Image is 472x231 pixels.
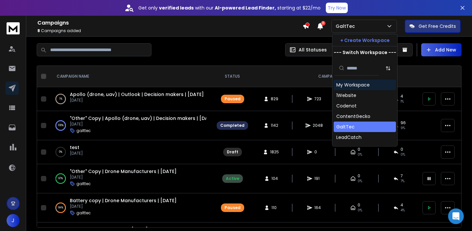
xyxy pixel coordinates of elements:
span: 11 [321,21,325,26]
p: 100 % [58,122,64,129]
span: 4 [401,94,403,99]
strong: AI-powered Lead Finder, [215,5,276,11]
span: 4 [401,202,403,208]
button: J [7,214,20,227]
p: galttec [76,128,91,133]
p: [DATE] [70,175,177,180]
p: 0 % [59,149,62,155]
td: 1%Apollo (drone, uav) | Outlook | Decision makers | [DATE][DATE] [49,87,213,111]
p: GaltTec [336,23,358,29]
div: Draft [227,149,238,155]
td: 0%test[DATE] [49,140,213,164]
p: All Statuses [299,47,327,53]
span: 0% [401,152,405,157]
div: Paused [225,96,241,102]
p: 1 % [59,96,62,102]
div: GaltTec [336,124,355,130]
div: LeadCatch [336,134,362,141]
p: [DATE] [70,122,206,127]
div: Codenot [336,103,357,109]
th: STATUS [213,66,252,87]
button: Get Free Credits [405,20,461,33]
span: 0% [358,152,362,157]
span: 1825 [270,149,279,155]
img: logo [7,22,20,34]
span: 1142 [271,123,278,128]
p: 97 % [58,175,63,182]
p: Get Free Credits [419,23,456,29]
span: 0 [358,173,360,179]
div: Open Intercom Messenger [448,208,464,224]
p: Campaigns added [37,28,303,33]
div: ContentGecko [336,113,370,120]
p: + Create Workspace [340,37,390,44]
span: 1 % [401,99,404,104]
span: 164 [314,205,321,210]
a: Battery copy | Drone Manufacturers | [DATE] [70,197,177,204]
th: CAMPAIGN NAME [49,66,213,87]
strong: verified leads [159,5,194,11]
a: "Other" Copy | Drone Manufacturers | [DATE] [70,168,177,175]
td: 84%Battery copy | Drone Manufacturers | [DATE][DATE]galttec [49,193,213,222]
span: 7 % [401,179,404,184]
span: 96 [401,120,406,125]
span: 0% [358,179,362,184]
p: [DATE] [70,204,177,209]
span: 0 [314,149,321,155]
button: Sort by Sort A-Z [382,62,395,75]
p: 84 % [58,204,63,211]
p: Get only with our starting at $22/mo [138,5,321,11]
span: 110 [271,205,278,210]
span: 104 [271,176,278,181]
span: 4 % [401,208,405,213]
span: 0 [401,147,403,152]
div: Rephop [336,144,354,151]
span: 0% [358,208,362,213]
div: Paused [225,205,241,210]
span: 0 [358,202,360,208]
div: My Workspace [336,82,370,88]
h1: Campaigns [37,19,303,27]
span: 0 [358,147,360,152]
p: [DATE] [70,151,83,156]
span: 2048 [313,123,323,128]
span: 9 % [401,125,405,131]
button: Try Now [326,3,348,13]
td: 97%"Other" Copy | Drone Manufacturers | [DATE][DATE]galttec [49,164,213,193]
p: Try Now [328,5,346,11]
p: [DATE] [70,98,204,103]
a: Apollo (drone, uav) | Outlook | Decision makers | [DATE] [70,91,204,98]
th: CAMPAIGN STATS [252,66,419,87]
td: 100%"Other" Copy | Apollo (drone, uav) | Decision makers | [DATE][DATE]galttec [49,111,213,140]
a: test [70,144,79,151]
span: 191 [314,176,321,181]
span: 7 [401,173,403,179]
p: --- Switch Workspace --- [334,49,396,56]
div: 1Website [336,92,356,99]
button: + Create Workspace [332,34,397,46]
div: Completed [220,123,245,128]
span: 829 [271,96,278,102]
button: Add New [421,43,462,56]
a: "Other" Copy | Apollo (drone, uav) | Decision makers | [DATE] [70,115,216,122]
p: galttec [76,181,91,186]
div: Active [226,176,239,181]
span: 8 [37,28,40,33]
p: galttec [76,210,91,216]
span: 723 [314,96,321,102]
